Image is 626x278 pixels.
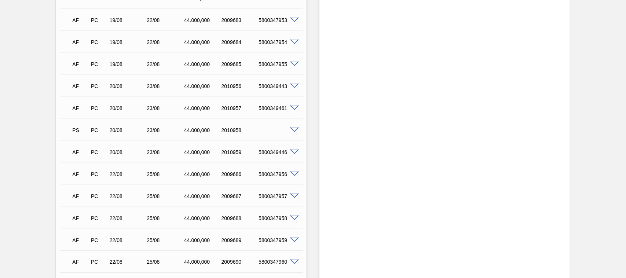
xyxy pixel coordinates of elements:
div: 20/08/2025 [108,127,149,133]
div: 2010958 [220,127,261,133]
div: 20/08/2025 [108,149,149,155]
div: 2009686 [220,171,261,177]
div: 5800347953 [257,17,298,23]
div: Aguardando PC SAP [70,122,89,138]
div: 19/08/2025 [108,17,149,23]
div: 20/08/2025 [108,105,149,111]
div: 44.000,000 [182,61,224,67]
div: Aguardando Faturamento [70,232,89,248]
div: 22/08/2025 [108,171,149,177]
div: Aguardando Faturamento [70,166,89,182]
div: 22/08/2025 [145,17,186,23]
div: 44.000,000 [182,105,224,111]
p: AF [72,39,88,45]
div: 5800347954 [257,39,298,45]
p: AF [72,237,88,243]
div: 2009685 [220,61,261,67]
div: Pedido de Compra [89,259,108,265]
div: 44.000,000 [182,83,224,89]
div: 44.000,000 [182,215,224,221]
div: 2009689 [220,237,261,243]
div: 25/08/2025 [145,237,186,243]
div: 5800349446 [257,149,298,155]
p: AF [72,149,88,155]
div: Aguardando Faturamento [70,188,89,204]
div: 44.000,000 [182,237,224,243]
div: Aguardando Faturamento [70,254,89,270]
div: 2009683 [220,17,261,23]
div: 19/08/2025 [108,61,149,67]
div: 22/08/2025 [108,215,149,221]
div: 44.000,000 [182,171,224,177]
p: PS [72,127,88,133]
div: Pedido de Compra [89,105,108,111]
div: 22/08/2025 [108,193,149,199]
div: 2009688 [220,215,261,221]
div: 25/08/2025 [145,259,186,265]
div: 44.000,000 [182,17,224,23]
div: 5800349443 [257,83,298,89]
p: AF [72,17,88,23]
div: 25/08/2025 [145,215,186,221]
div: 19/08/2025 [108,39,149,45]
p: AF [72,259,88,265]
div: 2009687 [220,193,261,199]
p: AF [72,171,88,177]
div: 23/08/2025 [145,83,186,89]
div: 5800347955 [257,61,298,67]
div: 5800347959 [257,237,298,243]
div: 22/08/2025 [145,61,186,67]
div: Pedido de Compra [89,17,108,23]
div: 44.000,000 [182,39,224,45]
div: 22/08/2025 [108,237,149,243]
div: Pedido de Compra [89,193,108,199]
div: Pedido de Compra [89,149,108,155]
div: 23/08/2025 [145,105,186,111]
div: 5800349461 [257,105,298,111]
div: Aguardando Faturamento [70,56,89,72]
p: AF [72,105,88,111]
div: 5800347957 [257,193,298,199]
div: Pedido de Compra [89,237,108,243]
div: 23/08/2025 [145,149,186,155]
p: AF [72,61,88,67]
div: Aguardando Faturamento [70,78,89,94]
div: 5800347958 [257,215,298,221]
div: Pedido de Compra [89,215,108,221]
div: 44.000,000 [182,259,224,265]
div: 44.000,000 [182,127,224,133]
div: 23/08/2025 [145,127,186,133]
div: Pedido de Compra [89,127,108,133]
div: 5800347960 [257,259,298,265]
div: 2010957 [220,105,261,111]
div: Aguardando Faturamento [70,12,89,28]
div: 5800347956 [257,171,298,177]
p: AF [72,215,88,221]
div: Aguardando Faturamento [70,144,89,160]
div: 44.000,000 [182,149,224,155]
div: Aguardando Faturamento [70,34,89,50]
div: 22/08/2025 [145,39,186,45]
div: 22/08/2025 [108,259,149,265]
div: Aguardando Faturamento [70,100,89,116]
div: 2010959 [220,149,261,155]
div: 2009684 [220,39,261,45]
p: AF [72,193,88,199]
div: Pedido de Compra [89,83,108,89]
div: 2009690 [220,259,261,265]
div: 20/08/2025 [108,83,149,89]
div: Pedido de Compra [89,61,108,67]
div: 25/08/2025 [145,171,186,177]
p: AF [72,83,88,89]
div: Aguardando Faturamento [70,210,89,226]
div: Pedido de Compra [89,171,108,177]
div: Pedido de Compra [89,39,108,45]
div: 25/08/2025 [145,193,186,199]
div: 2010956 [220,83,261,89]
div: 44.000,000 [182,193,224,199]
